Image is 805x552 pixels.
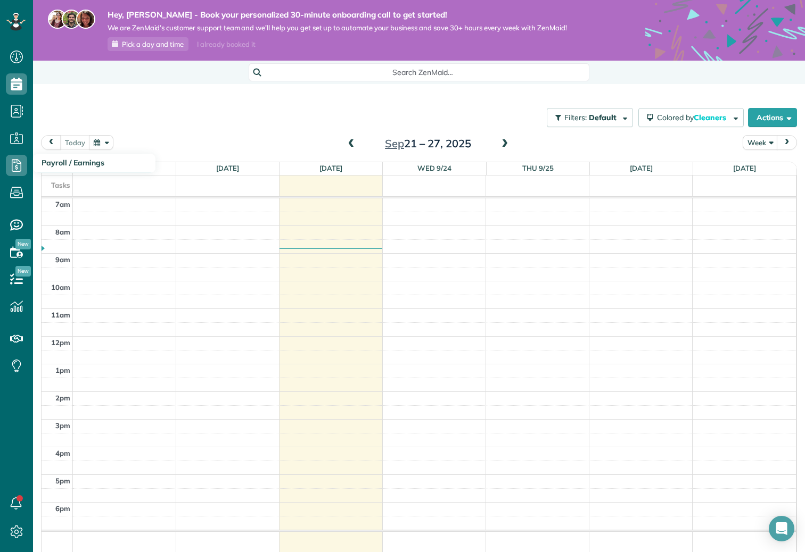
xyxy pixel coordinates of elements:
a: Pick a day and time [108,37,188,51]
span: Colored by [657,113,730,122]
span: 11am [51,311,70,319]
span: Pick a day and time [122,40,184,48]
img: jorge-587dff0eeaa6aab1f244e6dc62b8924c3b6ad411094392a53c71c6c4a576187d.jpg [62,10,81,29]
strong: Hey, [PERSON_NAME] - Book your personalized 30-minute onboarding call to get started! [108,10,567,20]
span: 9am [55,255,70,264]
span: Default [589,113,617,122]
button: today [60,135,90,149]
img: maria-72a9807cf96188c08ef61303f053569d2e2a8a1cde33d635c8a3ac13582a053d.jpg [48,10,67,29]
button: Actions [748,108,797,127]
span: 2pm [55,394,70,402]
a: [DATE] [319,164,342,172]
button: prev [41,135,61,149]
span: 4pm [55,449,70,457]
span: 3pm [55,421,70,430]
img: michelle-19f622bdf1676172e81f8f8fba1fb50e276960ebfe0243fe18214015130c80e4.jpg [76,10,95,29]
span: 12pm [51,338,70,347]
a: Thu 9/25 [522,164,554,172]
span: Payroll / Earnings [42,158,104,168]
span: 1pm [55,366,70,374]
button: next [777,135,797,149]
button: Colored byCleaners [638,108,744,127]
a: [DATE] [630,164,653,172]
span: Tasks [51,181,70,189]
span: 10am [51,283,70,291]
span: 7am [55,200,70,208]
h2: 21 – 27, 2025 [362,138,495,149]
a: Wed 9/24 [417,164,451,172]
span: We are ZenMaid’s customer support team and we’ll help you get set up to automate your business an... [108,23,567,32]
button: Week [743,135,778,149]
span: New [15,266,31,277]
button: Filters: Default [547,108,633,127]
a: [DATE] [733,164,756,172]
span: 6pm [55,504,70,513]
span: New [15,239,31,249]
div: Open Intercom Messenger [769,516,794,541]
a: [DATE] [216,164,239,172]
div: I already booked it [191,38,261,51]
span: Sep [385,137,404,150]
a: Filters: Default [541,108,633,127]
span: Filters: [564,113,587,122]
span: 5pm [55,476,70,485]
span: 8am [55,228,70,236]
span: Cleaners [694,113,728,122]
